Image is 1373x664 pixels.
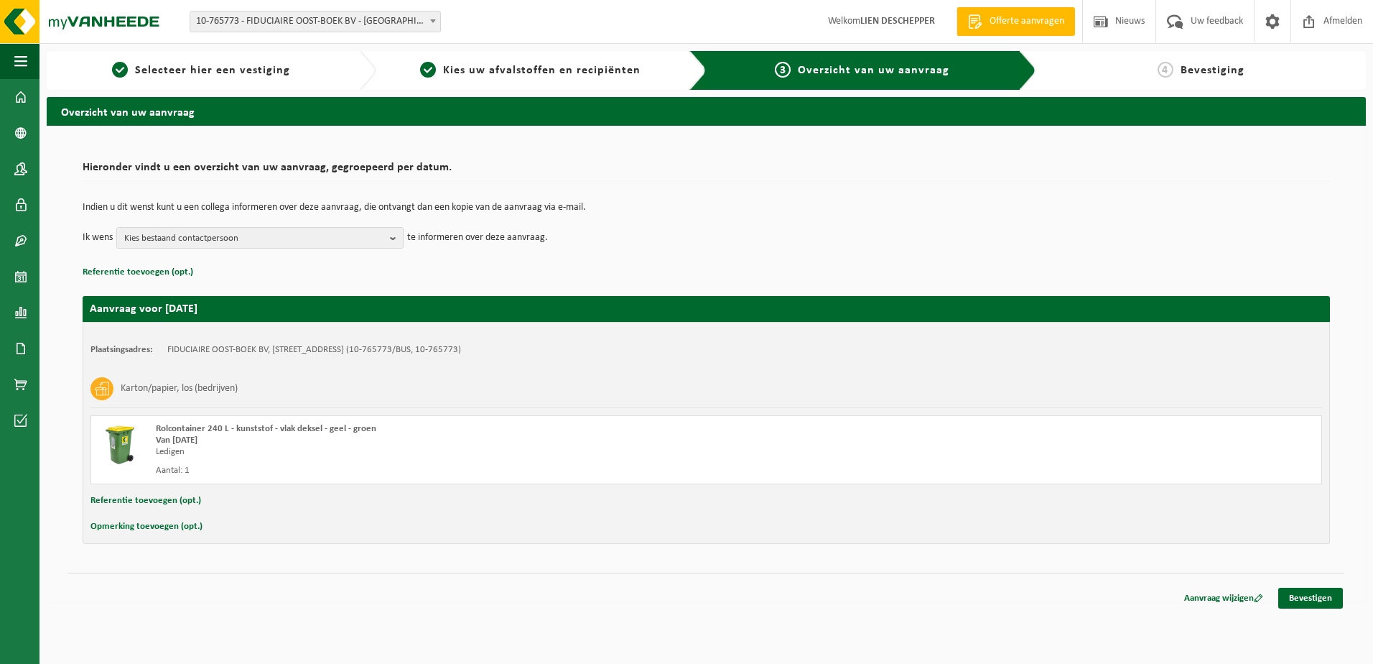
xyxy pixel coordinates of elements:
[190,11,441,32] span: 10-765773 - FIDUCIAIRE OOST-BOEK BV - SINT-MICHIELS
[83,203,1330,213] p: Indien u dit wenst kunt u een collega informeren over deze aanvraag, die ontvangt dan een kopie v...
[90,492,201,510] button: Referentie toevoegen (opt.)
[1278,588,1343,609] a: Bevestigen
[90,303,197,315] strong: Aanvraag voor [DATE]
[156,446,764,458] div: Ledigen
[112,62,128,78] span: 1
[420,62,436,78] span: 2
[407,227,548,249] p: te informeren over deze aanvraag.
[443,65,641,76] span: Kies uw afvalstoffen en recipiënten
[54,62,348,79] a: 1Selecteer hier een vestiging
[83,227,113,249] p: Ik wens
[98,423,141,466] img: WB-0240-HPE-GN-50.png
[83,263,193,282] button: Referentie toevoegen (opt.)
[986,14,1068,29] span: Offerte aanvragen
[156,435,197,445] strong: Van [DATE]
[116,227,404,249] button: Kies bestaand contactpersoon
[957,7,1075,36] a: Offerte aanvragen
[83,162,1330,181] h2: Hieronder vindt u een overzicht van uw aanvraag, gegroepeerd per datum.
[156,424,376,433] span: Rolcontainer 240 L - kunststof - vlak deksel - geel - groen
[156,465,764,476] div: Aantal: 1
[47,97,1366,125] h2: Overzicht van uw aanvraag
[90,345,153,354] strong: Plaatsingsadres:
[124,228,384,249] span: Kies bestaand contactpersoon
[383,62,677,79] a: 2Kies uw afvalstoffen en recipiënten
[1158,62,1173,78] span: 4
[775,62,791,78] span: 3
[1173,588,1274,609] a: Aanvraag wijzigen
[1181,65,1244,76] span: Bevestiging
[121,377,238,400] h3: Karton/papier, los (bedrijven)
[167,344,461,356] td: FIDUCIAIRE OOST-BOEK BV, [STREET_ADDRESS] (10-765773/BUS, 10-765773)
[860,16,935,27] strong: LIEN DESCHEPPER
[190,11,440,32] span: 10-765773 - FIDUCIAIRE OOST-BOEK BV - SINT-MICHIELS
[135,65,290,76] span: Selecteer hier een vestiging
[90,517,203,536] button: Opmerking toevoegen (opt.)
[798,65,949,76] span: Overzicht van uw aanvraag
